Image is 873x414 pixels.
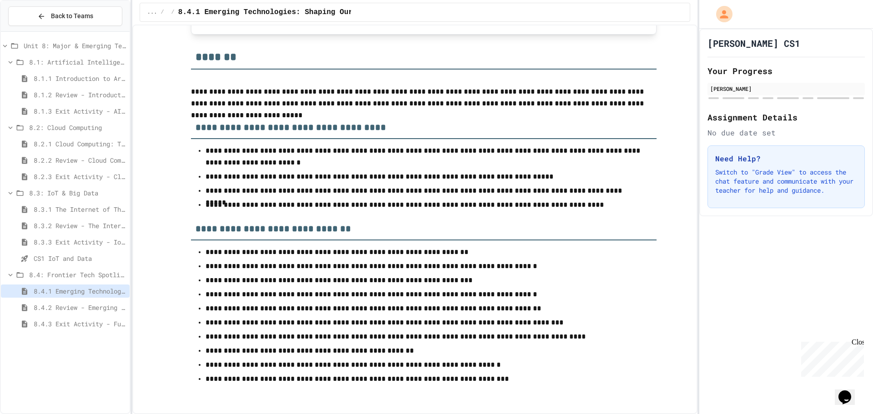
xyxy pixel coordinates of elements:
span: / [171,9,175,16]
span: 8.4.2 Review - Emerging Technologies: Shaping Our Digital Future [34,303,126,312]
span: 8.4.3 Exit Activity - Future Tech Challenge [34,319,126,329]
p: Switch to "Grade View" to access the chat feature and communicate with your teacher for help and ... [715,168,857,195]
div: Chat with us now!Close [4,4,63,58]
span: 8.2.1 Cloud Computing: Transforming the Digital World [34,139,126,149]
span: Unit 8: Major & Emerging Technologies [24,41,126,50]
span: Back to Teams [51,11,93,21]
span: 8.4: Frontier Tech Spotlight [29,270,126,279]
span: 8.3: IoT & Big Data [29,188,126,198]
span: 8.3.2 Review - The Internet of Things and Big Data [34,221,126,230]
span: 8.1.2 Review - Introduction to Artificial Intelligence [34,90,126,100]
span: CS1 IoT and Data [34,254,126,263]
h1: [PERSON_NAME] CS1 [707,37,800,50]
button: Back to Teams [8,6,122,26]
h3: Need Help? [715,153,857,164]
span: ... [147,9,157,16]
div: My Account [707,4,735,25]
iframe: chat widget [798,338,864,377]
span: / [161,9,164,16]
span: 8.1.3 Exit Activity - AI Detective [34,106,126,116]
span: 8.4.1 Emerging Technologies: Shaping Our Digital Future [34,286,126,296]
span: 8.3.3 Exit Activity - IoT Data Detective Challenge [34,237,126,247]
h2: Your Progress [707,65,865,77]
div: [PERSON_NAME] [710,85,862,93]
span: 8.2.3 Exit Activity - Cloud Service Detective [34,172,126,181]
span: 8.4.1 Emerging Technologies: Shaping Our Digital Future [178,7,418,18]
iframe: chat widget [835,378,864,405]
span: 8.2.2 Review - Cloud Computing [34,155,126,165]
span: 8.3.1 The Internet of Things and Big Data: Our Connected Digital World [34,205,126,214]
h2: Assignment Details [707,111,865,124]
span: 8.2: Cloud Computing [29,123,126,132]
div: No due date set [707,127,865,138]
span: 8.1: Artificial Intelligence Basics [29,57,126,67]
span: 8.1.1 Introduction to Artificial Intelligence [34,74,126,83]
